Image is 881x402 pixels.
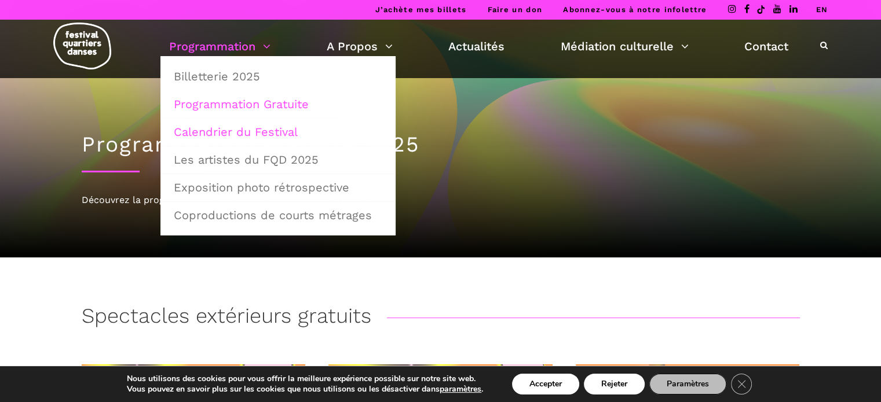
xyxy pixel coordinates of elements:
[512,374,579,394] button: Accepter
[744,36,788,56] a: Contact
[127,384,483,394] p: Vous pouvez en savoir plus sur les cookies que nous utilisons ou les désactiver dans .
[327,36,393,56] a: A Propos
[127,374,483,384] p: Nous utilisons des cookies pour vous offrir la meilleure expérience possible sur notre site web.
[561,36,689,56] a: Médiation culturelle
[167,119,389,145] a: Calendrier du Festival
[167,63,389,90] a: Billetterie 2025
[82,132,800,157] h1: Programmation gratuite 2025
[167,174,389,201] a: Exposition photo rétrospective
[440,384,481,394] button: paramètres
[731,374,752,394] button: Close GDPR Cookie Banner
[169,36,270,56] a: Programmation
[649,374,726,394] button: Paramètres
[167,146,389,173] a: Les artistes du FQD 2025
[584,374,645,394] button: Rejeter
[816,5,828,14] a: EN
[563,5,707,14] a: Abonnez-vous à notre infolettre
[487,5,542,14] a: Faire un don
[82,304,371,333] h3: Spectacles extérieurs gratuits
[53,23,111,69] img: logo-fqd-med
[167,202,389,228] a: Coproductions de courts métrages
[375,5,466,14] a: J’achète mes billets
[167,91,389,117] a: Programmation Gratuite
[82,193,800,208] div: Découvrez la programmation 2025 du Festival Quartiers Danses !
[448,36,505,56] a: Actualités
